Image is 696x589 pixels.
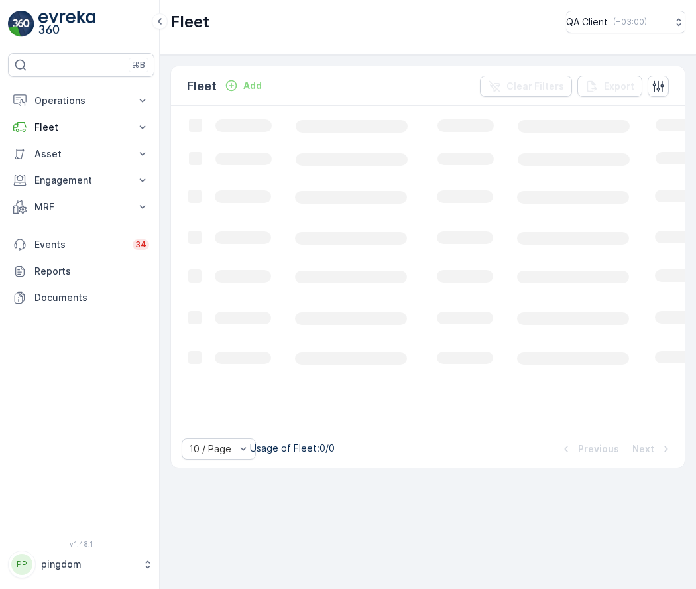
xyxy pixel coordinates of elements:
[558,441,620,457] button: Previous
[11,554,32,575] div: PP
[38,11,95,37] img: logo_light-DOdMpM7g.png
[8,540,154,548] span: v 1.48.1
[632,442,654,456] p: Next
[34,265,149,278] p: Reports
[219,78,267,94] button: Add
[34,174,128,187] p: Engagement
[578,442,619,456] p: Previous
[631,441,674,457] button: Next
[34,147,128,161] p: Asset
[604,80,634,93] p: Export
[506,80,564,93] p: Clear Filters
[34,200,128,214] p: MRF
[34,291,149,304] p: Documents
[34,238,125,251] p: Events
[8,114,154,141] button: Fleet
[8,231,154,258] a: Events34
[34,121,128,134] p: Fleet
[8,167,154,194] button: Engagement
[566,11,685,33] button: QA Client(+03:00)
[566,15,608,29] p: QA Client
[8,11,34,37] img: logo
[170,11,209,33] p: Fleet
[8,551,154,578] button: PPpingdom
[187,77,217,96] p: Fleet
[577,76,642,97] button: Export
[480,76,572,97] button: Clear Filters
[135,239,146,250] p: 34
[8,285,154,311] a: Documents
[8,258,154,285] a: Reports
[8,88,154,114] button: Operations
[8,141,154,167] button: Asset
[132,60,145,70] p: ⌘B
[250,442,335,455] p: Usage of Fleet : 0/0
[613,17,647,27] p: ( +03:00 )
[8,194,154,220] button: MRF
[34,94,128,107] p: Operations
[41,558,136,571] p: pingdom
[243,79,262,92] p: Add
